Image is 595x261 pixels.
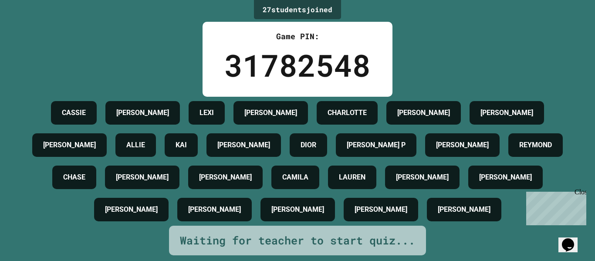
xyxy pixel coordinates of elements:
div: Waiting for teacher to start quiz... [180,232,415,249]
h4: [PERSON_NAME] [244,108,297,118]
h4: [PERSON_NAME] [188,204,241,215]
h4: [PERSON_NAME] [199,172,252,183]
iframe: chat widget [523,188,586,225]
h4: CHASE [63,172,85,183]
h4: [PERSON_NAME] [116,108,169,118]
h4: LEXI [199,108,214,118]
h4: KAI [176,140,187,150]
h4: [PERSON_NAME] [396,172,449,183]
h4: [PERSON_NAME] [480,108,533,118]
h4: [PERSON_NAME] [217,140,270,150]
h4: CASSIE [62,108,86,118]
h4: DIOR [301,140,316,150]
h4: CAMILA [282,172,308,183]
h4: ALLIE [126,140,145,150]
h4: REYMOND [519,140,552,150]
h4: [PERSON_NAME] [116,172,169,183]
h4: [PERSON_NAME] [479,172,532,183]
iframe: chat widget [558,226,586,252]
h4: [PERSON_NAME] P [347,140,406,150]
h4: [PERSON_NAME] [436,140,489,150]
h4: LAUREN [339,172,365,183]
h4: [PERSON_NAME] [105,204,158,215]
h4: [PERSON_NAME] [397,108,450,118]
h4: [PERSON_NAME] [271,204,324,215]
h4: [PERSON_NAME] [355,204,407,215]
h4: [PERSON_NAME] [43,140,96,150]
div: Game PIN: [224,31,371,42]
h4: CHARLOTTE [328,108,367,118]
h4: [PERSON_NAME] [438,204,490,215]
div: Chat with us now!Close [3,3,60,55]
div: 31782548 [224,42,371,88]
